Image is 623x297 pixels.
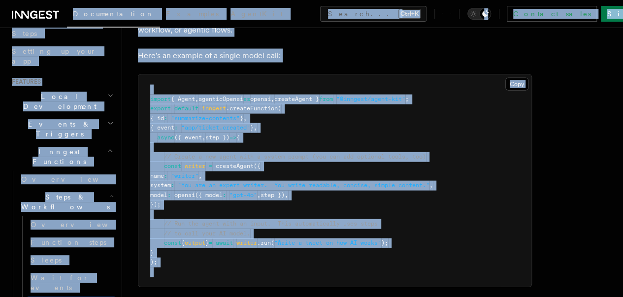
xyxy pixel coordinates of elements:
[174,124,178,131] span: :
[27,251,116,269] a: Sleeps
[174,192,195,198] span: openai
[195,192,223,198] span: ({ model
[27,216,116,233] a: Overview
[171,172,198,179] span: "writer"
[150,182,171,189] span: system
[226,105,278,112] span: .createFunction
[67,3,160,28] a: Documentation
[138,49,532,63] p: Here's an example of a single model call:
[185,239,205,246] span: output
[8,88,116,115] button: Local Development
[271,239,274,246] span: (
[467,8,491,20] button: Toggle dark mode
[230,192,257,198] span: "gpt-4o"
[240,115,243,122] span: }
[17,192,110,212] span: Steps & Workflows
[157,134,174,141] span: async
[31,256,62,264] span: Sleeps
[171,115,240,122] span: "summarize-contents"
[319,96,333,102] span: from
[164,115,167,122] span: :
[8,15,116,42] a: Leveraging Steps
[202,134,205,141] span: ,
[8,143,116,170] button: Inngest Functions
[230,10,283,18] span: AgentKit
[17,188,116,216] button: Steps & Workflows
[181,124,250,131] span: "app/ticket.created"
[243,96,250,102] span: as
[27,269,116,297] a: Wait for events
[278,105,281,112] span: (
[507,6,597,22] a: Contact sales
[209,163,212,169] span: =
[195,96,198,102] span: ,
[31,238,106,246] span: Function steps
[166,10,219,18] span: Examples
[8,78,41,86] span: Features
[236,134,240,141] span: {
[21,175,123,183] span: Overview
[261,192,285,198] span: step })
[8,147,106,166] span: Inngest Functions
[150,249,154,256] span: }
[250,124,254,131] span: }
[167,192,171,198] span: :
[27,233,116,251] a: Function steps
[150,96,171,102] span: import
[236,239,257,246] span: writer
[198,172,202,179] span: ,
[178,182,429,189] span: "You are an expert writer. You write readable, concise, simple content."
[320,6,426,22] button: Search...Ctrl+K
[150,192,167,198] span: model
[8,92,107,111] span: Local Development
[160,3,225,27] a: Examples
[254,163,261,169] span: ({
[164,239,181,246] span: const
[150,124,174,131] span: { event
[230,134,236,141] span: =>
[398,9,421,19] kbd: Ctrl+K
[225,3,289,27] a: AgentKit
[164,220,378,227] span: // Run the agent with an input. This automatically uses steps
[257,192,261,198] span: ,
[181,239,185,246] span: {
[381,239,388,246] span: );
[274,239,381,246] span: "Write a tweet on how AI works"
[8,42,116,70] a: Setting up your app
[202,105,226,112] span: inngest
[31,221,132,229] span: Overview
[171,182,174,189] span: :
[164,172,167,179] span: :
[274,96,319,102] span: createAgent }
[257,239,271,246] span: .run
[209,239,212,246] span: =
[405,96,409,102] span: ;
[17,170,116,188] a: Overview
[8,115,116,143] button: Events & Triggers
[164,163,181,169] span: const
[164,153,426,160] span: // Create a new agent with a system prompt (you can add optional tools, too)
[31,274,89,292] span: Wait for events
[205,239,209,246] span: }
[174,105,198,112] span: default
[205,134,230,141] span: step })
[271,96,274,102] span: ,
[250,96,271,102] span: openai
[285,192,288,198] span: ,
[216,239,233,246] span: await
[8,119,107,139] span: Events & Triggers
[198,96,243,102] span: agenticOpenai
[336,96,405,102] span: "@inngest/agent-kit"
[73,10,154,18] span: Documentation
[150,105,171,112] span: export
[150,172,164,179] span: name
[223,192,226,198] span: :
[243,115,247,122] span: ,
[429,182,433,189] span: ,
[171,96,195,102] span: { Agent
[216,163,254,169] span: createAgent
[150,115,164,122] span: { id
[150,201,161,208] span: });
[174,134,202,141] span: ({ event
[505,78,528,91] button: Copy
